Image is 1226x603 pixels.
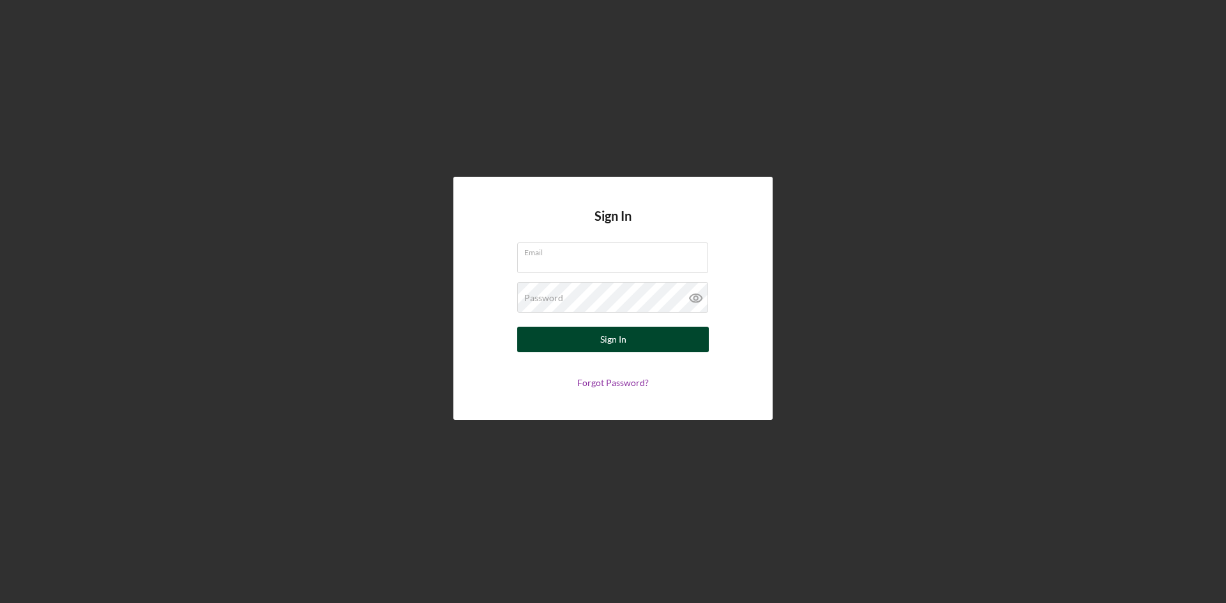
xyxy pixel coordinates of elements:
[524,243,708,257] label: Email
[524,293,563,303] label: Password
[577,377,649,388] a: Forgot Password?
[600,327,626,352] div: Sign In
[594,209,632,242] h4: Sign In
[517,327,709,352] button: Sign In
